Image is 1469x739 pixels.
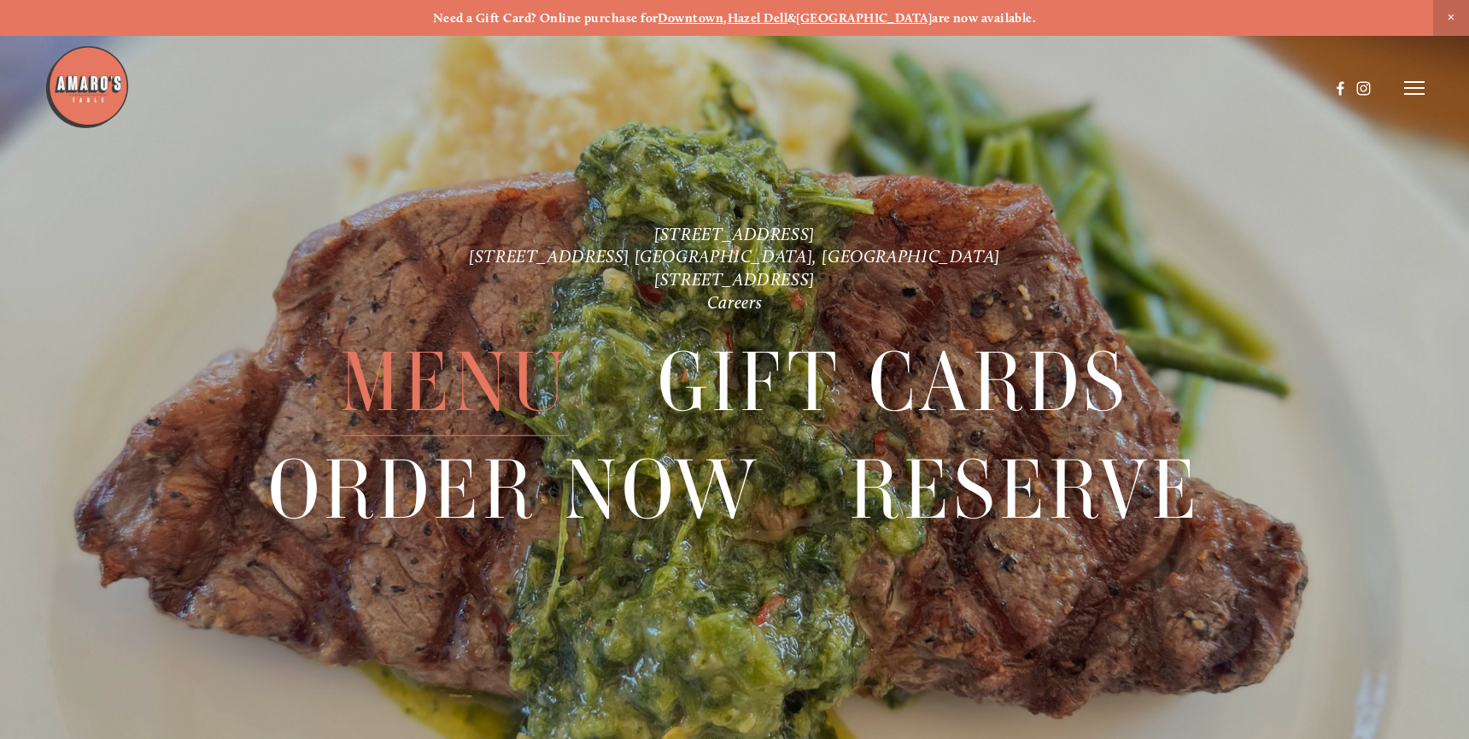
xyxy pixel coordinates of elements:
a: Gift Cards [658,329,1129,435]
a: Reserve [849,437,1201,543]
a: [STREET_ADDRESS] [654,269,815,290]
strong: are now available. [932,10,1036,26]
a: Hazel Dell [728,10,788,26]
a: Order Now [268,437,762,543]
span: Order Now [268,437,762,543]
strong: , [723,10,727,26]
img: Amaro's Table [44,44,130,130]
a: [STREET_ADDRESS] [654,224,815,244]
strong: Need a Gift Card? Online purchase for [433,10,658,26]
a: [GEOGRAPHIC_DATA] [796,10,932,26]
span: Reserve [849,437,1201,543]
span: Menu [340,329,569,436]
a: Menu [340,329,569,435]
a: [STREET_ADDRESS] [GEOGRAPHIC_DATA], [GEOGRAPHIC_DATA] [469,247,1000,267]
a: Careers [707,292,762,313]
strong: & [787,10,796,26]
a: Downtown [658,10,723,26]
span: Gift Cards [658,329,1129,436]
